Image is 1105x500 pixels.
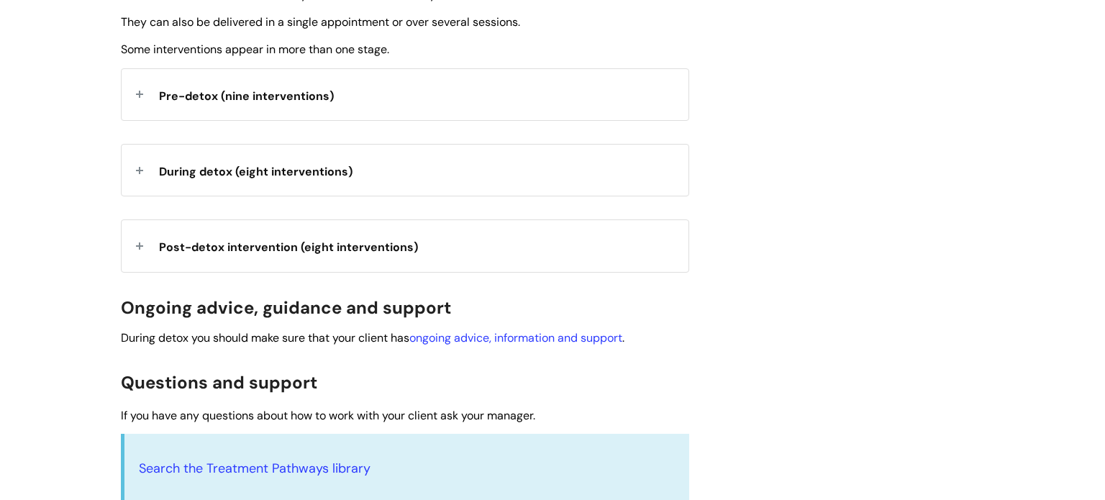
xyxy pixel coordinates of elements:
a: ongoing advice, information and support [409,330,622,345]
a: Search the Treatment Pathways library [139,460,370,477]
span: Pre-detox (nine interventions) [159,88,334,104]
span: Some interventions appear in more than one stage. [121,42,389,57]
span: Post-detox intervention (eight interventions) [159,240,418,255]
span: Questions and support [121,371,317,394]
span: Ongoing advice, guidance and support [121,296,451,319]
span: If you have any questions about how to work with your client ask your manager. [121,408,535,423]
span: They can also be delivered in a single appointment or over several sessions. [121,14,520,29]
span: During detox you should make sure that your client has . [121,330,624,345]
span: During detox (eight interventions) [159,164,353,179]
